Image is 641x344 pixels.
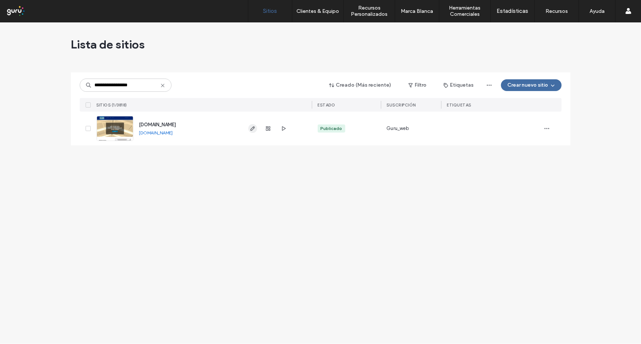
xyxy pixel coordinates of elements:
a: [DOMAIN_NAME] [139,130,173,135]
div: v 4.0.25 [21,12,36,18]
label: Recursos Personalizados [344,5,395,17]
img: tab_domain_overview_orange.svg [30,43,36,48]
span: SITIOS (1/3818) [97,102,127,108]
button: Etiquetas [437,79,480,91]
div: Palabras clave [86,43,117,48]
label: Clientes & Equipo [297,8,339,14]
button: Creado (Más reciente) [323,79,398,91]
span: Guru_web [387,125,409,132]
span: ETIQUETAS [447,102,472,108]
div: Dominio: [DOMAIN_NAME] [19,19,82,25]
a: [DOMAIN_NAME] [139,122,176,127]
label: Ayuda [590,8,605,14]
button: Crear nuevo sitio [501,79,562,91]
span: Ayuda [16,5,36,12]
label: Estadísticas [497,8,529,14]
img: logo_orange.svg [12,12,18,18]
label: Sitios [263,8,277,14]
label: Herramientas Comerciales [439,5,490,17]
button: Filtro [401,79,434,91]
span: ESTADO [318,102,335,108]
img: website_grey.svg [12,19,18,25]
div: Publicado [321,125,342,132]
label: Recursos [545,8,568,14]
label: Marca Blanca [401,8,433,14]
span: Lista de sitios [71,37,145,52]
div: Dominio [39,43,56,48]
span: Suscripción [387,102,416,108]
img: tab_keywords_by_traffic_grey.svg [78,43,84,48]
